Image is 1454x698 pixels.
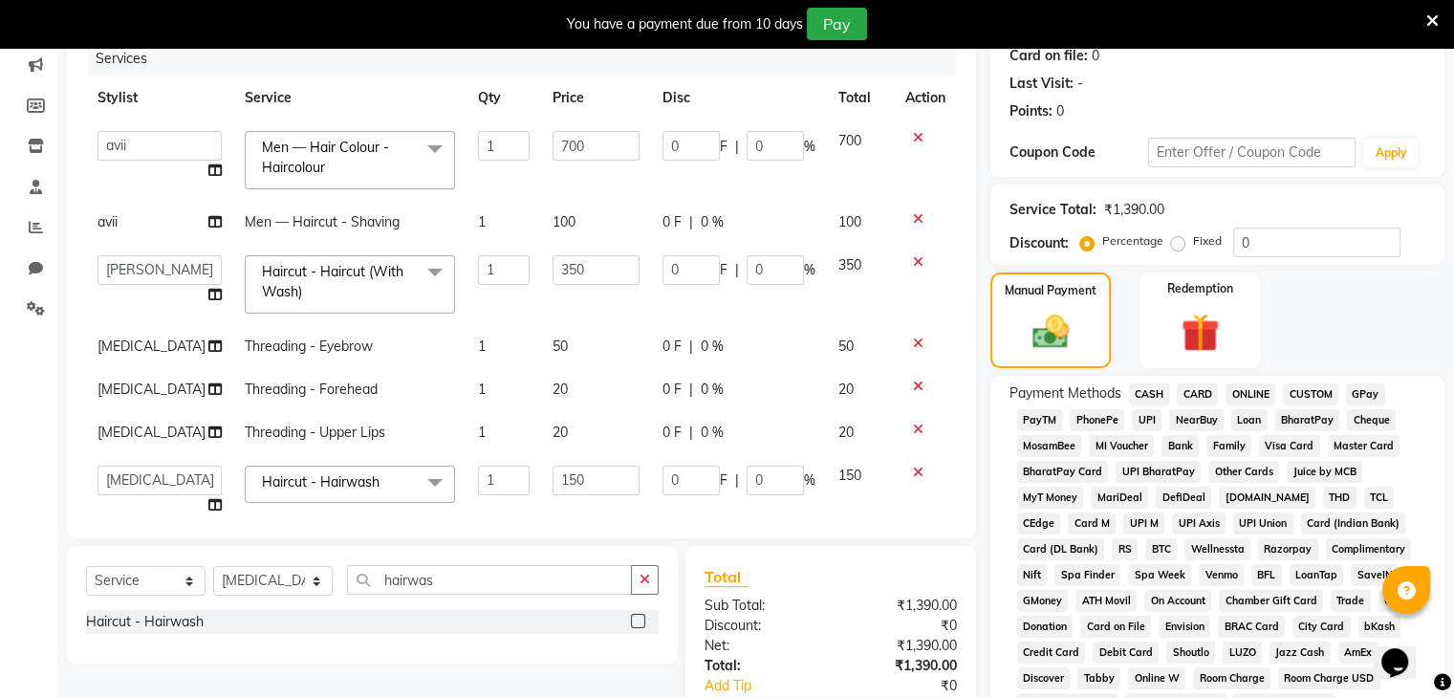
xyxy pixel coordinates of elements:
[689,212,693,232] span: |
[1193,232,1222,250] label: Fixed
[1283,383,1338,405] span: CUSTOM
[245,213,400,230] span: Men — Haircut - Shaving
[1009,142,1148,163] div: Coupon Code
[701,380,724,400] span: 0 %
[98,338,206,355] span: [MEDICAL_DATA]
[1326,538,1412,560] span: Complimentary
[804,137,815,157] span: %
[1080,616,1151,638] span: Card on File
[831,636,971,656] div: ₹1,390.00
[1351,564,1399,586] span: SaveIN
[553,213,575,230] span: 100
[1009,233,1069,253] div: Discount:
[1259,435,1320,457] span: Visa Card
[1275,409,1340,431] span: BharatPay
[831,616,971,636] div: ₹0
[838,424,854,441] span: 20
[735,260,739,280] span: |
[1093,642,1159,664] span: Debit Card
[662,380,682,400] span: 0 F
[1009,46,1088,66] div: Card on file:
[1017,513,1061,534] span: CEdge
[1177,383,1218,405] span: CARD
[1218,616,1285,638] span: BRAC Card
[1364,487,1395,509] span: TCL
[262,139,389,176] span: Men — Hair Colour - Haircolour
[478,381,486,398] span: 1
[690,616,831,636] div: Discount:
[1208,461,1279,483] span: Other Cards
[1129,383,1170,405] span: CASH
[720,470,727,491] span: F
[1017,435,1082,457] span: MosamBee
[662,423,682,443] span: 0 F
[1292,616,1351,638] span: City Card
[553,424,568,441] span: 20
[690,636,831,656] div: Net:
[1009,74,1074,94] div: Last Visit:
[1156,487,1211,509] span: DefiDeal
[1017,590,1069,612] span: GMoney
[662,212,682,232] span: 0 F
[1346,383,1385,405] span: GPay
[1009,200,1096,220] div: Service Total:
[651,76,827,120] th: Disc
[831,596,971,616] div: ₹1,390.00
[1378,590,1419,612] span: Comp
[1089,435,1154,457] span: MI Voucher
[1166,642,1215,664] span: Shoutlo
[467,76,540,120] th: Qty
[1374,622,1435,679] iframe: chat widget
[1009,383,1121,404] span: Payment Methods
[567,14,803,34] div: You have a payment due from 10 days
[1161,435,1199,457] span: Bank
[245,338,373,355] span: Threading - Eyebrow
[690,656,831,676] div: Total:
[838,338,854,355] span: 50
[1070,409,1124,431] span: PhonePe
[86,76,233,120] th: Stylist
[831,656,971,676] div: ₹1,390.00
[1287,461,1362,483] span: Juice by MCB
[1159,616,1210,638] span: Envision
[1128,667,1185,689] span: Online W
[1347,409,1396,431] span: Cheque
[478,338,486,355] span: 1
[380,473,388,491] a: x
[1017,667,1071,689] span: Discover
[1233,513,1293,534] span: UPI Union
[854,676,970,696] div: ₹0
[1116,461,1201,483] span: UPI BharatPay
[701,212,724,232] span: 0 %
[1005,282,1096,299] label: Manual Payment
[1068,513,1116,534] span: Card M
[1102,232,1163,250] label: Percentage
[262,473,380,491] span: Haircut - Hairwash
[690,676,854,696] a: Add Tip
[662,337,682,357] span: 0 F
[1172,513,1226,534] span: UPI Axis
[1077,667,1120,689] span: Tabby
[1219,487,1315,509] span: [DOMAIN_NAME]
[807,8,867,40] button: Pay
[1144,590,1211,612] span: On Account
[553,338,568,355] span: 50
[689,423,693,443] span: |
[735,470,739,491] span: |
[245,381,378,398] span: Threading - Forehead
[478,213,486,230] span: 1
[1258,538,1318,560] span: Razorpay
[689,380,693,400] span: |
[838,132,861,149] span: 700
[98,213,118,230] span: avii
[1145,538,1177,560] span: BTC
[838,467,861,484] span: 150
[1338,642,1378,664] span: AmEx
[1009,101,1053,121] div: Points:
[1358,616,1401,638] span: bKash
[1017,564,1048,586] span: Nift
[1128,564,1191,586] span: Spa Week
[1054,564,1120,586] span: Spa Finder
[1167,280,1233,297] label: Redemption
[1199,564,1244,586] span: Venmo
